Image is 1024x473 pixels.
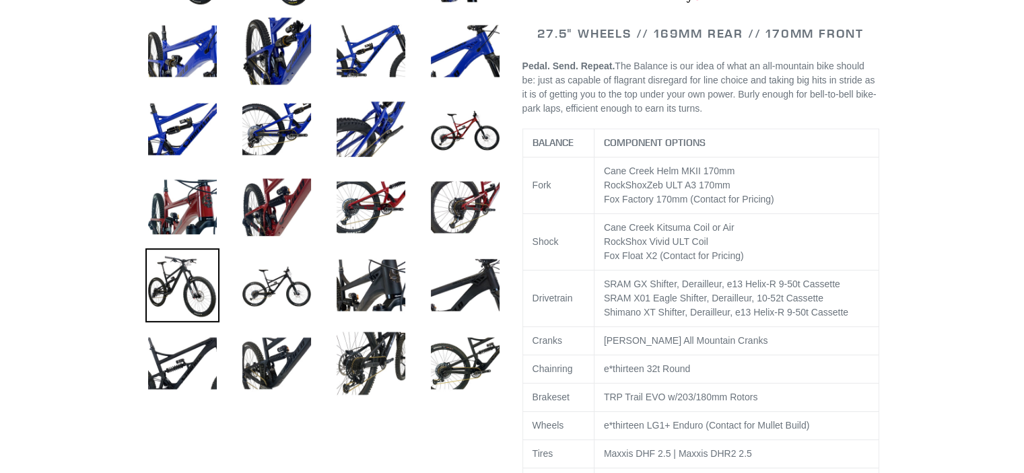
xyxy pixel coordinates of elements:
td: TRP Trail EVO w/203/180mm Rotors [594,384,879,412]
td: SRAM GX Shifter, Derailleur, e13 Helix-R 9-50t Cassette SRAM X01 Eagle Shifter, Derailleur, 10-52... [594,270,879,327]
img: Load image into Gallery viewer, BALANCE - Complete Bike [240,170,314,244]
td: Brakeset [522,384,594,412]
td: RockShox mm Fox Factory 170mm (Contact for Pricing) [594,157,879,214]
img: Load image into Gallery viewer, BALANCE - Complete Bike [145,248,219,322]
img: Load image into Gallery viewer, BALANCE - Complete Bike [334,170,408,244]
td: Chainring [522,355,594,384]
span: Zeb ULT A3 170 [647,180,715,190]
img: Load image into Gallery viewer, BALANCE - Complete Bike [428,326,502,400]
img: Load image into Gallery viewer, BALANCE - Complete Bike [428,92,502,166]
td: [PERSON_NAME] All Mountain Cranks [594,327,879,355]
img: Load image into Gallery viewer, BALANCE - Complete Bike [145,92,219,166]
img: Load image into Gallery viewer, BALANCE - Complete Bike [428,14,502,88]
img: Load image into Gallery viewer, BALANCE - Complete Bike [428,170,502,244]
td: Tires [522,440,594,468]
img: Load image into Gallery viewer, BALANCE - Complete Bike [240,326,314,400]
img: Load image into Gallery viewer, BALANCE - Complete Bike [145,326,219,400]
b: Pedal. Send. Repeat. [522,61,615,71]
td: Drivetrain [522,270,594,327]
td: Maxxis DHF 2.5 | Maxxis DHR2 2.5 [594,440,879,468]
img: Load image into Gallery viewer, BALANCE - Complete Bike [334,92,408,166]
p: Cane Creek Kitsuma Coil or Air RockShox Vivid ULT Coil Fox Float X2 (Contact for Pricing) [604,221,869,263]
span: Cane Creek Helm MKII 170mm [604,166,735,176]
img: Load image into Gallery viewer, BALANCE - Complete Bike [428,248,502,322]
td: Cranks [522,327,594,355]
td: Wheels [522,412,594,440]
img: Load image into Gallery viewer, BALANCE - Complete Bike [334,326,408,400]
p: The Balance is our idea of what an all-mountain bike should be: just as capable of flagrant disre... [522,59,879,116]
td: Fork [522,157,594,214]
h2: 27.5" WHEELS // 169MM REAR // 170MM FRONT [522,26,879,41]
th: BALANCE [522,129,594,157]
td: Shock [522,214,594,270]
img: Load image into Gallery viewer, BALANCE - Complete Bike [334,248,408,322]
td: e*thirteen 32t Round [594,355,879,384]
th: COMPONENT OPTIONS [594,129,879,157]
img: Load image into Gallery viewer, BALANCE - Complete Bike [240,14,314,88]
img: Load image into Gallery viewer, BALANCE - Complete Bike [145,170,219,244]
img: Load image into Gallery viewer, BALANCE - Complete Bike [240,248,314,322]
img: Load image into Gallery viewer, BALANCE - Complete Bike [240,92,314,166]
img: Load image into Gallery viewer, BALANCE - Complete Bike [334,14,408,88]
img: Load image into Gallery viewer, BALANCE - Complete Bike [145,14,219,88]
td: e*thirteen LG1+ Enduro (Contact for Mullet Build) [594,412,879,440]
